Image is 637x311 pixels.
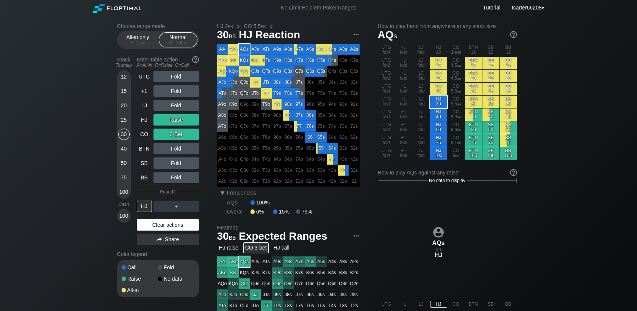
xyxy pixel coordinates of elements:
div: Fold [153,85,199,97]
div: 100% fold in prior round [327,110,338,121]
div: 100% fold in prior round [272,165,283,176]
h2: How to play hand from anywhere at any stack size [378,23,517,29]
div: BTN 15 [465,57,482,69]
div: 100% fold in prior round [349,121,360,132]
div: Q8s [283,66,294,77]
div: 100% fold in prior round [228,154,239,165]
div: BB 15 [500,57,517,69]
div: Q5s [316,66,327,77]
div: A8o [217,110,228,121]
span: bb [457,127,461,132]
div: HJ 20 [430,70,447,82]
div: 100% fold in prior round [338,88,349,99]
span: s [394,31,397,40]
div: 100% fold in prior round [327,77,338,88]
div: T7s [294,88,305,99]
div: A=All-in R=Raise C=Call [137,63,199,68]
div: Stack [114,53,134,71]
div: 75 [118,172,130,183]
div: 40 [118,143,130,154]
div: 54s [327,143,338,154]
div: BB 75 [500,134,517,147]
span: bb [229,31,236,40]
div: 100% fold in prior round [338,66,349,77]
div: +1 fold [395,108,412,121]
span: bb [455,153,459,158]
div: UTG fold [378,108,395,121]
div: 100% fold in prior round [239,99,250,110]
div: CO 4.5 [448,70,465,82]
div: Fold [153,157,199,169]
div: KTs [261,55,272,66]
div: SB 15 [482,57,499,69]
div: 97s [294,99,305,110]
div: QTs [261,66,272,77]
div: 100% fold in prior round [239,110,250,121]
span: tcarter66208 [512,5,542,11]
div: 100% fold in prior round [349,132,360,143]
div: Raise [153,114,199,126]
div: A9o [217,99,228,110]
div: LJ fold [413,96,430,108]
div: AQs [239,44,250,55]
div: T8s [283,88,294,99]
div: 66 [305,132,316,143]
span: bb [183,40,188,46]
div: HJ 40 [430,108,447,121]
div: 100% fold in prior round [272,143,283,154]
div: 100% fold in prior round [261,132,272,143]
div: A5s [316,44,327,55]
div: +1 fold [395,70,412,82]
div: 100% fold in prior round [228,110,239,121]
div: QJs [250,66,261,77]
div: J8s [283,77,294,88]
div: No data [158,276,194,281]
div: 65s [316,132,327,143]
div: 99 [272,99,283,110]
div: A4s [327,44,338,55]
img: icon-avatar.b40e07d9.svg [433,227,444,237]
div: 100% fold in prior round [349,99,360,110]
div: CO 3-bet [448,44,465,57]
div: Fold [153,143,199,154]
div: LJ fold [413,57,430,69]
span: bb [457,114,461,119]
div: 50 [118,157,130,169]
div: K9s [272,55,283,66]
div: SB [137,157,152,169]
div: 100% fold in prior round [305,99,316,110]
div: BTN 75 [465,134,482,147]
div: 100% fold in prior round [338,121,349,132]
div: ▾ [510,3,545,12]
div: 100% fold in prior round [338,55,349,66]
div: 100% fold in prior round [250,154,261,165]
div: SB 75 [482,134,499,147]
div: 100% fold in prior round [250,143,261,154]
div: 100 [118,186,130,198]
div: 100% fold in prior round [250,165,261,176]
span: » [233,23,244,29]
div: 100% fold in prior round [250,132,261,143]
div: 100% fold in prior round [283,132,294,143]
div: 100% fold in prior round [228,143,239,154]
div: HJ 12 [430,44,447,57]
div: 100% fold in prior round [294,154,305,165]
div: QJo [239,77,250,88]
div: 25 [118,114,130,126]
div: BTN 20 [465,70,482,82]
div: 55 [316,143,327,154]
div: LJ fold [413,108,430,121]
div: 100% fold in prior round [228,165,239,176]
div: 100% fold in prior round [327,88,338,99]
span: AQ [378,29,397,41]
div: A7s [294,44,305,55]
div: K4s [327,55,338,66]
span: bb [457,140,461,145]
span: bb [228,23,233,29]
div: 100% fold in prior round [338,154,349,165]
div: UTG fold [378,70,395,82]
div: QTo [239,88,250,99]
div: Fold [158,265,194,270]
div: 100% fold in prior round [316,121,327,132]
img: ellipsis.fd386fe8.svg [352,232,360,240]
